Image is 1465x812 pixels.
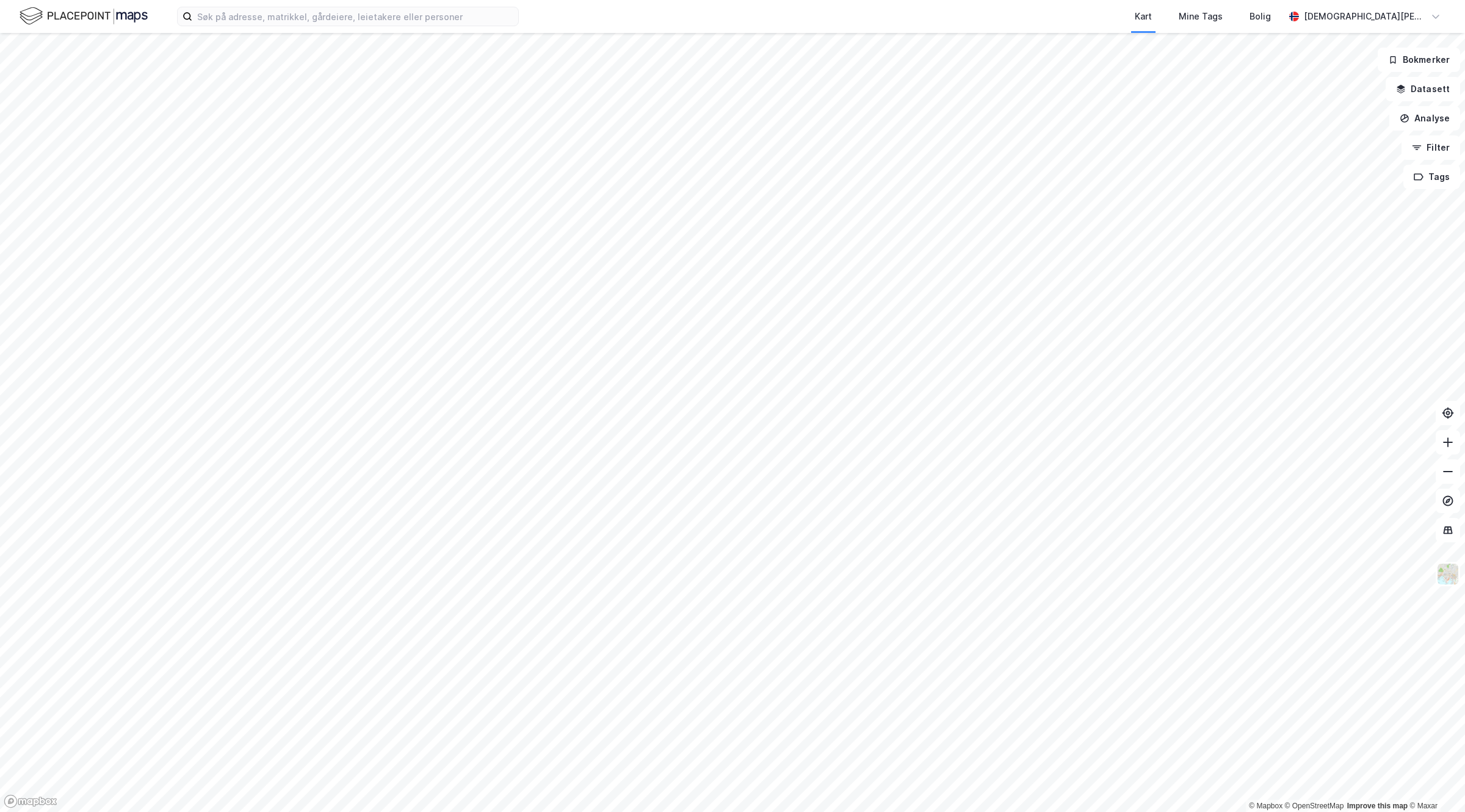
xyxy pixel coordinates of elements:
div: Bolig [1250,9,1271,24]
div: [DEMOGRAPHIC_DATA][PERSON_NAME] [1304,9,1426,24]
button: Analyse [1389,106,1460,131]
a: Mapbox homepage [4,794,57,808]
iframe: Chat Widget [1404,753,1465,812]
a: OpenStreetMap [1285,802,1344,810]
img: logo.f888ab2527a4732fd821a326f86c7f29.svg [20,5,148,27]
img: Z [1436,562,1460,586]
a: Mapbox [1249,802,1282,810]
button: Tags [1403,165,1460,189]
input: Søk på adresse, matrikkel, gårdeiere, leietakere eller personer [192,7,518,26]
button: Datasett [1386,77,1460,101]
a: Improve this map [1347,802,1408,810]
button: Bokmerker [1378,48,1460,72]
div: Mine Tags [1179,9,1223,24]
button: Filter [1402,135,1460,160]
div: Kart [1135,9,1152,24]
